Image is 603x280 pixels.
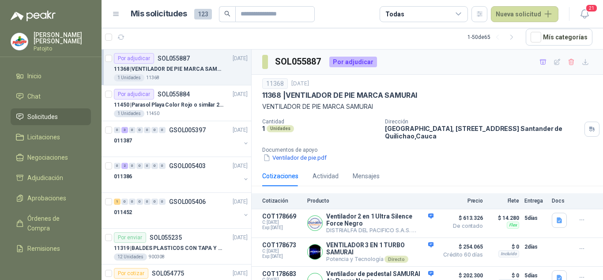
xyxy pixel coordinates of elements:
div: Actividad [313,171,339,181]
p: 011387 [114,137,132,145]
div: Cotizaciones [262,171,298,181]
p: [DATE] [233,54,248,63]
p: [DATE] [291,80,309,88]
a: Aprobaciones [11,190,91,207]
div: 1 Unidades [114,74,144,81]
p: GSOL005403 [169,163,206,169]
a: Por adjudicarSOL055887[DATE] 11368 |VENTILADOR DE PIE MARCA SAMURAI1 Unidades11368 [102,50,251,85]
p: VENTILADOR 3 EN 1 TURBO SAMURAI [326,242,433,256]
button: 21 [577,6,592,22]
button: Mís categorías [526,29,592,46]
div: Directo [411,227,435,234]
a: Por enviarSOL055235[DATE] 11319 |BALDES PLASTICOS CON TAPA Y ASA12 Unidades900308 [102,229,251,265]
div: Unidades [267,125,294,132]
p: [GEOGRAPHIC_DATA], [STREET_ADDRESS] Santander de Quilichao , Cauca [385,125,581,140]
p: SOL055887 [158,55,190,61]
div: 12 Unidades [114,253,147,261]
a: Órdenes de Compra [11,210,91,237]
a: 0 2 0 0 0 0 0 GSOL005403[DATE] 011386 [114,161,249,189]
span: Solicitudes [27,112,58,122]
p: [DATE] [233,234,248,242]
div: 0 [136,127,143,133]
div: 1 - 50 de 65 [467,30,519,44]
p: Cantidad [262,119,378,125]
p: [PERSON_NAME] [PERSON_NAME] [34,32,91,44]
p: [DATE] [233,198,248,206]
p: $ 0 [488,242,519,252]
p: Entrega [524,198,546,204]
h3: SOL055887 [275,55,322,69]
span: search [224,11,230,17]
p: 11319 | BALDES PLASTICOS CON TAPA Y ASA [114,244,224,253]
p: [DATE] [233,269,248,278]
p: 11368 | VENTILADOR DE PIE MARCA SAMURAI [114,65,224,73]
span: Inicio [27,71,41,81]
button: Ventilador de pie.pdf [262,153,328,162]
div: 0 [129,199,136,205]
p: GSOL005397 [169,127,206,133]
span: 123 [194,9,212,19]
div: 3 [121,127,128,133]
p: Flete [488,198,519,204]
p: 900308 [149,253,165,261]
div: 0 [114,127,121,133]
img: Company Logo [308,245,322,259]
p: COT178669 [262,213,302,220]
div: 1 [114,199,121,205]
p: SOL055235 [150,234,182,241]
img: Logo peakr [11,11,56,21]
div: 11368 [262,78,288,89]
a: 0 3 0 0 0 0 0 GSOL005397[DATE] 011387 [114,125,249,153]
p: 11368 | VENTILADOR DE PIE MARCA SAMURAI [262,91,417,100]
span: C: [DATE] [262,220,302,225]
div: 0 [144,163,151,169]
h1: Mis solicitudes [131,8,187,20]
p: Precio [439,198,483,204]
div: Mensajes [353,171,380,181]
p: Docs [552,198,569,204]
img: Company Logo [308,216,322,230]
img: Company Logo [11,33,28,50]
p: 2 días [524,242,546,252]
a: Por adjudicarSOL055884[DATE] 11450 |Parasol Playa Color Rojo o similar 2.5 Metros Uv+501 Unidades... [102,85,251,121]
span: $ 613.326 [439,213,483,223]
div: 1 Unidades [114,110,144,117]
div: 0 [159,163,166,169]
p: Documentos de apoyo [262,147,599,153]
p: Potencia y Tecnología [326,256,433,263]
div: 0 [159,199,166,205]
span: Negociaciones [27,153,68,162]
span: Exp: [DATE] [262,225,302,230]
a: Inicio [11,68,91,84]
p: SOL054775 [152,270,184,276]
div: 0 [151,127,158,133]
span: Adjudicación [27,173,63,183]
p: Ventilador 2 en 1 Ultra Silence Force Negro [326,213,433,227]
div: Por adjudicar [114,89,154,100]
div: Por enviar [114,232,146,243]
span: Licitaciones [27,132,60,142]
button: Nueva solicitud [491,6,558,22]
a: Adjudicación [11,169,91,186]
p: [DATE] [233,90,248,99]
span: Órdenes de Compra [27,214,83,233]
span: Chat [27,92,41,101]
p: GSOL005406 [169,199,206,205]
p: [DATE] [233,126,248,134]
p: Producto [307,198,433,204]
span: C: [DATE] [262,249,302,254]
p: 11368 [146,74,159,81]
span: De contado [439,223,483,229]
div: Por cotizar [114,268,148,279]
p: COT178683 [262,270,302,277]
div: 0 [144,127,151,133]
div: 2 [121,163,128,169]
p: 011452 [114,208,132,217]
div: 0 [121,199,128,205]
div: 0 [151,163,158,169]
p: Patojito [34,46,91,51]
div: Incluido [498,250,519,257]
div: Por adjudicar [329,57,377,67]
a: Solicitudes [11,108,91,125]
span: Aprobaciones [27,193,66,203]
